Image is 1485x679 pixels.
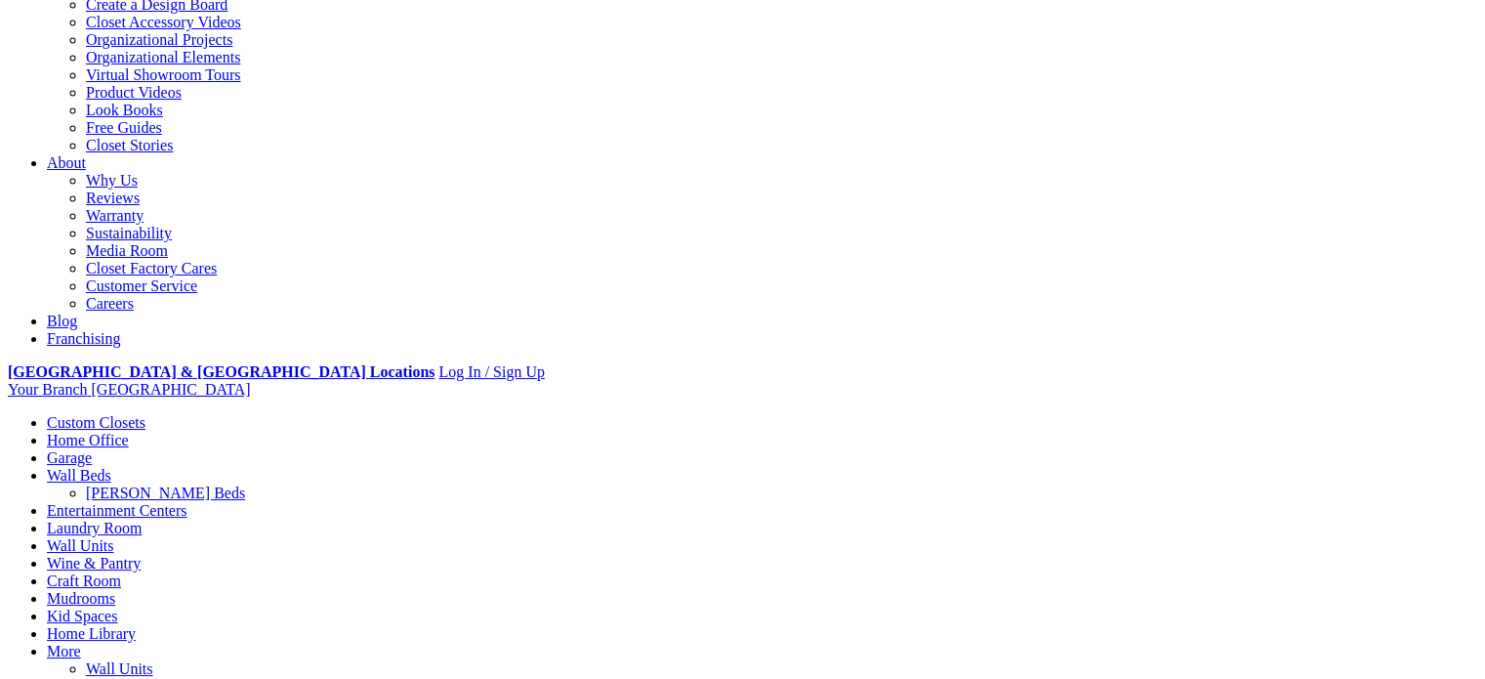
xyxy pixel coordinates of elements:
a: Garage [47,449,92,466]
a: Customer Service [86,277,197,294]
a: Blog [47,313,77,329]
a: Closet Factory Cares [86,260,217,276]
a: More menu text will display only on big screen [47,643,81,659]
a: Wall Units [86,660,152,677]
a: Craft Room [47,573,121,589]
a: Home Office [47,432,129,448]
a: Product Videos [86,84,182,101]
a: Entertainment Centers [47,502,187,519]
a: Closet Accessory Videos [86,14,241,30]
a: Kid Spaces [47,608,117,624]
a: Franchising [47,330,121,347]
a: Virtual Showroom Tours [86,66,241,83]
a: Laundry Room [47,520,142,536]
a: Organizational Projects [86,31,232,48]
a: Warranty [86,207,144,224]
a: Log In / Sign Up [438,363,544,380]
a: Sustainability [86,225,172,241]
a: Home Library [47,625,136,642]
a: Organizational Elements [86,49,240,65]
a: Your Branch [GEOGRAPHIC_DATA] [8,381,251,398]
a: [GEOGRAPHIC_DATA] & [GEOGRAPHIC_DATA] Locations [8,363,434,380]
a: Careers [86,295,134,312]
a: Look Books [86,102,163,118]
a: Closet Stories [86,137,173,153]
span: [GEOGRAPHIC_DATA] [91,381,250,398]
a: Reviews [86,190,140,206]
a: Custom Closets [47,414,145,431]
a: Media Room [86,242,168,259]
a: [PERSON_NAME] Beds [86,485,245,501]
a: Mudrooms [47,590,115,607]
a: Free Guides [86,119,162,136]
a: Wine & Pantry [47,555,141,572]
a: Wall Units [47,537,113,554]
span: Your Branch [8,381,87,398]
a: About [47,154,86,171]
a: Wall Beds [47,467,111,484]
a: Why Us [86,172,138,189]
